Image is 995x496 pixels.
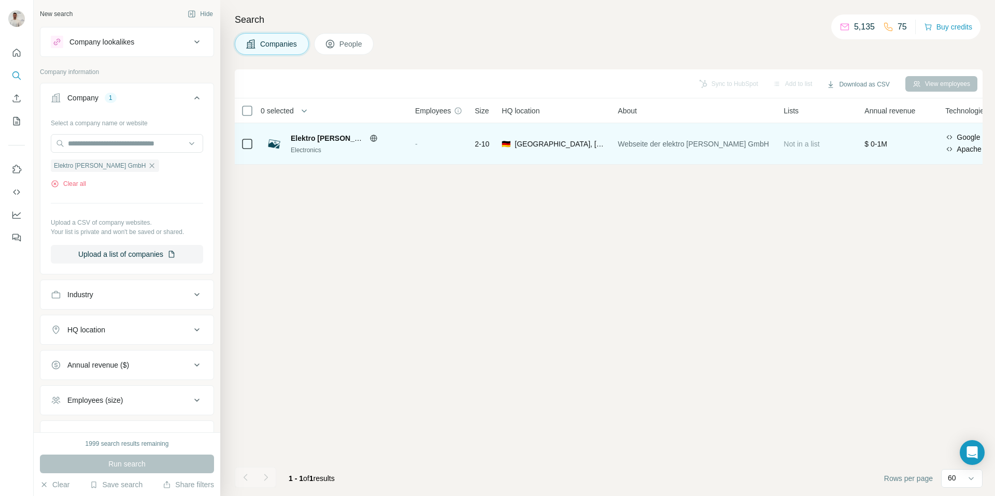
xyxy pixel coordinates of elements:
[8,228,25,247] button: Feedback
[8,183,25,201] button: Use Surfe API
[415,140,418,148] span: -
[40,85,214,114] button: Company1
[40,479,69,490] button: Clear
[618,139,769,149] span: Webseite der elektro [PERSON_NAME] GmbH
[864,140,887,148] span: $ 0-1M
[51,227,203,237] p: Your list is private and won't be saved or shared.
[784,106,799,116] span: Lists
[235,12,983,27] h4: Search
[40,388,214,413] button: Employees (size)
[289,474,335,483] span: results
[475,139,489,149] span: 2-10
[40,423,214,448] button: Technologies
[289,474,303,483] span: 1 - 1
[8,112,25,130] button: My lists
[261,106,294,116] span: 0 selected
[40,353,214,377] button: Annual revenue ($)
[67,289,93,300] div: Industry
[945,106,988,116] span: Technologies
[90,479,143,490] button: Save search
[8,89,25,108] button: Enrich CSV
[898,21,907,33] p: 75
[960,440,985,465] div: Open Intercom Messenger
[54,161,146,170] span: Elektro [PERSON_NAME] GmbH
[291,145,403,155] div: Electronics
[8,206,25,224] button: Dashboard
[51,245,203,264] button: Upload a list of companies
[69,37,134,47] div: Company lookalikes
[40,30,214,54] button: Company lookalikes
[67,430,110,441] div: Technologies
[502,106,539,116] span: HQ location
[51,179,86,188] button: Clear all
[475,106,489,116] span: Size
[8,160,25,179] button: Use Surfe on LinkedIn
[784,140,819,148] span: Not in a list
[40,317,214,342] button: HQ location
[415,106,451,116] span: Employees
[8,66,25,85] button: Search
[67,93,98,103] div: Company
[260,39,298,49] span: Companies
[339,39,363,49] span: People
[819,77,897,92] button: Download as CSV
[618,106,637,116] span: About
[51,114,203,128] div: Select a company name or website
[180,6,220,22] button: Hide
[40,9,73,19] div: New search
[515,139,605,149] span: [GEOGRAPHIC_DATA], [GEOGRAPHIC_DATA]
[86,439,169,448] div: 1999 search results remaining
[8,10,25,27] img: Avatar
[924,20,972,34] button: Buy credits
[163,479,214,490] button: Share filters
[67,360,129,370] div: Annual revenue ($)
[105,93,117,103] div: 1
[67,395,123,405] div: Employees (size)
[67,325,105,335] div: HQ location
[40,282,214,307] button: Industry
[8,43,25,62] button: Quick start
[40,67,214,77] p: Company information
[51,218,203,227] p: Upload a CSV of company websites.
[266,136,282,152] img: Logo of Elektro Eichinger GmbH
[854,21,875,33] p: 5,135
[948,473,956,483] p: 60
[502,139,510,149] span: 🇩🇪
[309,474,314,483] span: 1
[864,106,915,116] span: Annual revenue
[303,474,309,483] span: of
[884,473,933,484] span: Rows per page
[291,134,402,142] span: Elektro [PERSON_NAME] GmbH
